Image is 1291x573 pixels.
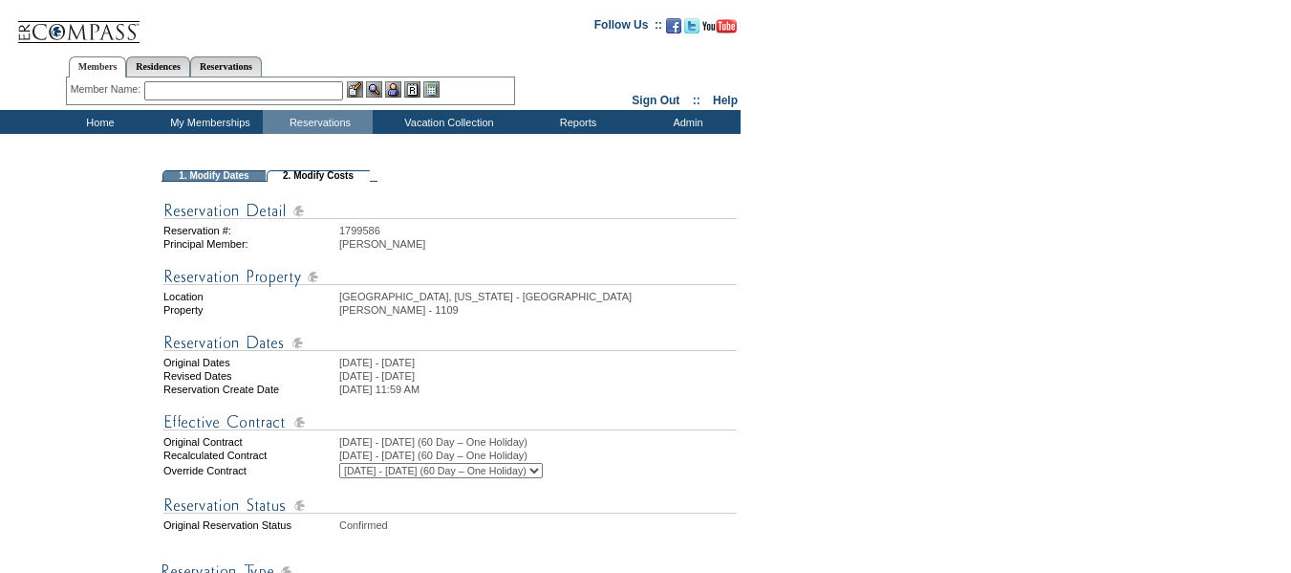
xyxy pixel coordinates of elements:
[713,94,738,107] a: Help
[631,110,741,134] td: Admin
[693,94,700,107] span: ::
[163,291,337,302] td: Location
[163,199,737,223] img: Reservation Detail
[632,94,679,107] a: Sign Out
[423,81,440,98] img: b_calculator.gif
[373,110,521,134] td: Vacation Collection
[190,56,262,77] a: Reservations
[162,170,266,182] td: 1. Modify Dates
[702,24,737,35] a: Subscribe to our YouTube Channel
[163,463,337,478] td: Override Contract
[702,19,737,33] img: Subscribe to our YouTube Channel
[339,304,737,316] td: [PERSON_NAME] - 1109
[339,225,737,236] td: 1799586
[43,110,153,134] td: Home
[163,225,337,236] td: Reservation #:
[163,265,737,289] img: Reservation Property
[385,81,401,98] img: Impersonate
[666,24,681,35] a: Become our fan on Facebook
[339,370,737,382] td: [DATE] - [DATE]
[339,357,737,368] td: [DATE] - [DATE]
[153,110,263,134] td: My Memberships
[339,291,737,302] td: [GEOGRAPHIC_DATA], [US_STATE] - [GEOGRAPHIC_DATA]
[163,450,337,461] td: Recalculated Contract
[339,238,737,250] td: [PERSON_NAME]
[163,410,737,434] img: Effective Contract
[339,519,737,531] td: Confirmed
[267,170,370,182] td: 2. Modify Costs
[163,238,337,250] td: Principal Member:
[594,16,662,39] td: Follow Us ::
[339,450,737,461] td: [DATE] - [DATE] (60 Day – One Holiday)
[163,519,337,531] td: Original Reservation Status
[666,18,681,33] img: Become our fan on Facebook
[163,331,737,355] img: Reservation Dates
[126,56,190,77] a: Residences
[347,81,363,98] img: b_edit.gif
[163,436,337,448] td: Original Contract
[339,384,737,395] td: [DATE] 11:59 AM
[16,5,140,44] img: Compass Home
[684,24,699,35] a: Follow us on Twitter
[163,370,337,382] td: Revised Dates
[163,384,337,395] td: Reservation Create Date
[163,494,737,518] img: Reservation Status
[521,110,631,134] td: Reports
[366,81,382,98] img: View
[163,357,337,368] td: Original Dates
[263,110,373,134] td: Reservations
[339,436,737,448] td: [DATE] - [DATE] (60 Day – One Holiday)
[684,18,699,33] img: Follow us on Twitter
[404,81,420,98] img: Reservations
[163,304,337,316] td: Property
[71,81,144,98] div: Member Name:
[69,56,127,77] a: Members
